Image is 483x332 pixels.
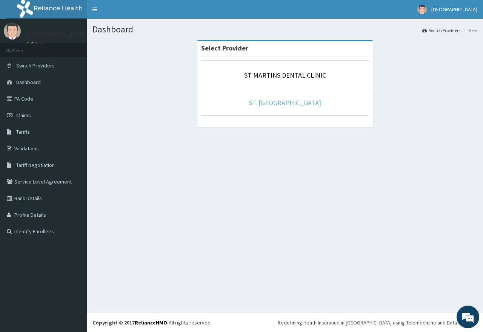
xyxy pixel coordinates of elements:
[278,319,477,326] div: Redefining Heath Insurance in [GEOGRAPHIC_DATA] using Telemedicine and Data Science!
[16,162,55,168] span: Tariff Negotiation
[431,6,477,13] span: [GEOGRAPHIC_DATA]
[422,27,460,34] a: Switch Providers
[26,41,45,46] a: Online
[135,319,167,326] a: RelianceHMO
[16,62,55,69] span: Switch Providers
[16,129,30,135] span: Tariffs
[244,71,326,80] a: ST MARTINS DENTAL CLINIC
[16,79,41,86] span: Dashboard
[249,98,321,107] a: ST. [GEOGRAPHIC_DATA]
[16,112,31,119] span: Claims
[26,31,89,37] p: [GEOGRAPHIC_DATA]
[92,319,169,326] strong: Copyright © 2017 .
[4,23,21,40] img: User Image
[92,24,477,34] h1: Dashboard
[87,313,483,332] footer: All rights reserved.
[461,27,477,34] li: Here
[201,44,248,52] strong: Select Provider
[417,5,427,14] img: User Image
